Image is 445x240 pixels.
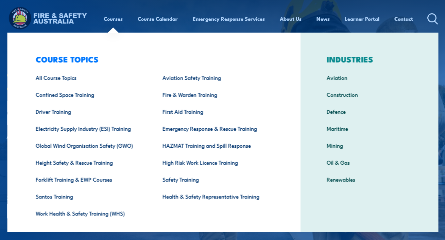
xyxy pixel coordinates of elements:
a: Aviation Safety Training [152,69,279,86]
a: All Course Topics [25,69,152,86]
a: Courses [104,11,123,27]
a: Defence [316,103,423,120]
h3: COURSE TOPICS [25,54,279,64]
a: Emergency Response & Rescue Training [152,120,279,137]
a: Mining [316,137,423,154]
a: Emergency Response Services [193,11,265,27]
a: Confined Space Training [25,86,152,103]
a: Construction [316,86,423,103]
a: First Aid Training [152,103,279,120]
a: About Us [280,11,302,27]
a: Santos Training [25,188,152,205]
a: Electricity Supply Industry (ESI) Training [25,120,152,137]
a: Learner Portal [345,11,379,27]
a: Height Safety & Rescue Training [25,154,152,171]
a: Maritime [316,120,423,137]
h3: INDUSTRIES [316,54,423,64]
a: High Risk Work Licence Training [152,154,279,171]
a: Oil & Gas [316,154,423,171]
a: Driver Training [25,103,152,120]
a: HAZMAT Training and Spill Response [152,137,279,154]
a: Work Health & Safety Training (WHS) [25,205,152,222]
a: Safety Training [152,171,279,188]
a: Contact [394,11,413,27]
a: News [316,11,330,27]
a: Global Wind Organisation Safety (GWO) [25,137,152,154]
a: Forklift Training & EWP Courses [25,171,152,188]
a: Renewables [316,171,423,188]
a: Aviation [316,69,423,86]
a: Fire & Warden Training [152,86,279,103]
a: Health & Safety Representative Training [152,188,279,205]
a: Course Calendar [138,11,178,27]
